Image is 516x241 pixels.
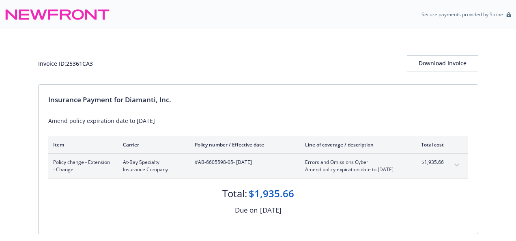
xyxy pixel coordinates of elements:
p: Secure payments provided by Stripe [421,11,503,18]
div: Item [53,141,110,148]
div: Invoice ID: 25361CA3 [38,59,93,68]
div: Total cost [413,141,444,148]
div: Line of coverage / description [305,141,400,148]
span: #AB-6605598-05 - [DATE] [195,159,292,166]
span: At-Bay Specialty Insurance Company [123,159,182,173]
div: Insurance Payment for Diamanti, Inc. [48,95,468,105]
div: [DATE] [260,205,282,215]
button: Download Invoice [407,55,478,71]
div: Carrier [123,141,182,148]
div: Policy change - Extension - ChangeAt-Bay Specialty Insurance Company#AB-6605598-05- [DATE]Errors ... [48,154,468,178]
span: Errors and Omissions CyberAmend policy expiration date to [DATE] [305,159,400,173]
div: Total: [222,187,247,200]
div: Amend policy expiration date to [DATE] [48,116,468,125]
div: Download Invoice [407,56,478,71]
div: $1,935.66 [249,187,294,200]
div: Due on [235,205,258,215]
div: Policy number / Effective date [195,141,292,148]
span: $1,935.66 [413,159,444,166]
span: Errors and Omissions Cyber [305,159,400,166]
span: Policy change - Extension - Change [53,159,110,173]
span: Amend policy expiration date to [DATE] [305,166,400,173]
button: expand content [450,159,463,172]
